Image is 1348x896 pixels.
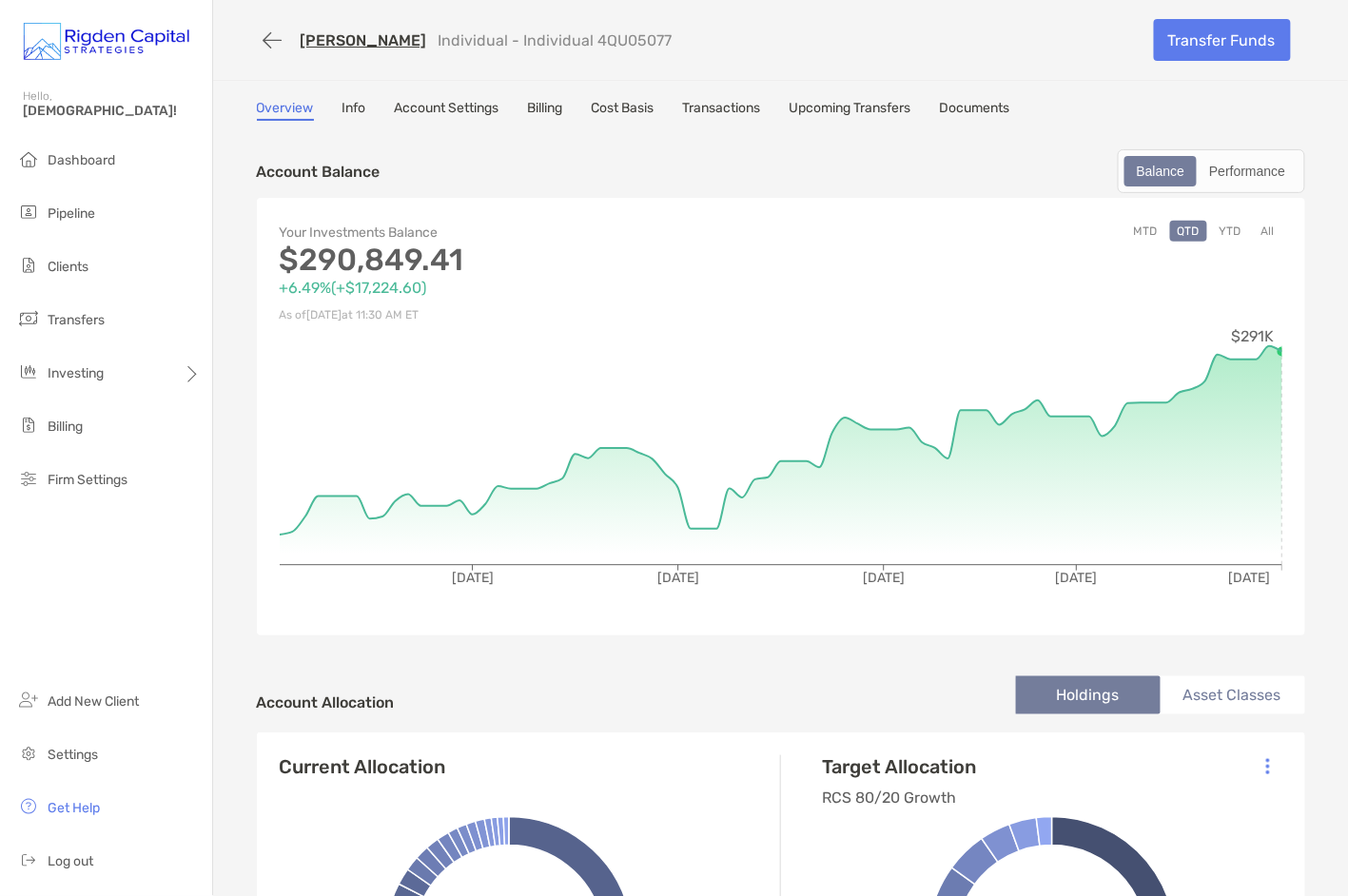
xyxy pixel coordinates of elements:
[1055,570,1097,586] tspan: [DATE]
[451,570,493,586] tspan: [DATE]
[683,100,761,121] a: Transactions
[656,570,698,586] tspan: [DATE]
[823,755,977,778] h4: Target Allocation
[17,848,40,871] img: logout icon
[257,100,314,121] a: Overview
[1232,328,1275,346] tspan: $291K
[48,419,83,435] span: Billing
[1199,158,1296,185] div: Performance
[395,100,499,121] a: Account Settings
[592,100,654,121] a: Cost Basis
[1118,149,1305,193] div: segmented control
[1154,19,1291,61] a: Transfer Funds
[1126,158,1196,185] div: Balance
[48,853,93,869] span: Log out
[823,786,977,809] p: RCS 80/20 Growth
[280,303,781,327] p: As of [DATE] at 11:30 AM ET
[17,147,40,170] img: dashboard icon
[940,100,1010,121] a: Documents
[17,742,40,765] img: settings icon
[280,276,781,300] p: +6.49% ( +$17,224.60 )
[48,693,139,710] span: Add New Client
[17,795,40,818] img: get-help icon
[280,248,781,272] p: $290,849.41
[17,467,40,490] img: firm-settings icon
[17,254,40,277] img: clients icon
[280,221,781,244] p: Your Investments Balance
[280,755,446,778] h4: Current Allocation
[301,31,427,49] a: [PERSON_NAME]
[48,472,127,488] span: Firm Settings
[48,800,100,816] span: Get Help
[17,414,40,437] img: billing icon
[1170,221,1207,242] button: QTD
[257,160,381,184] p: Account Balance
[48,259,88,275] span: Clients
[48,365,104,381] span: Investing
[342,100,366,121] a: Info
[1212,221,1249,242] button: YTD
[23,103,201,119] span: [DEMOGRAPHIC_DATA]!
[1016,676,1161,714] li: Holdings
[1254,221,1282,242] button: All
[790,100,911,121] a: Upcoming Transfers
[1126,221,1165,242] button: MTD
[863,570,905,586] tspan: [DATE]
[1161,676,1305,714] li: Asset Classes
[48,747,98,763] span: Settings
[48,152,115,168] span: Dashboard
[528,100,563,121] a: Billing
[17,201,40,224] img: pipeline icon
[17,307,40,330] img: transfers icon
[17,689,40,711] img: add_new_client icon
[257,693,395,711] h4: Account Allocation
[1228,570,1270,586] tspan: [DATE]
[48,312,105,328] span: Transfers
[439,31,673,49] p: Individual - Individual 4QU05077
[1266,758,1270,775] img: Icon List Menu
[17,360,40,383] img: investing icon
[48,205,95,222] span: Pipeline
[23,8,189,76] img: Zoe Logo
